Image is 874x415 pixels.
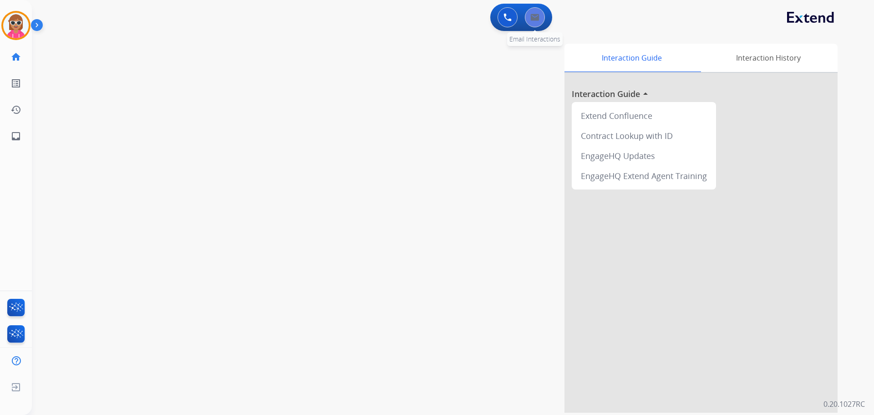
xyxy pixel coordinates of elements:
[10,104,21,115] mat-icon: history
[699,44,838,72] div: Interaction History
[509,35,560,43] span: Email Interactions
[10,78,21,89] mat-icon: list_alt
[10,131,21,142] mat-icon: inbox
[3,13,29,38] img: avatar
[10,51,21,62] mat-icon: home
[575,106,712,126] div: Extend Confluence
[564,44,699,72] div: Interaction Guide
[575,146,712,166] div: EngageHQ Updates
[823,399,865,410] p: 0.20.1027RC
[575,126,712,146] div: Contract Lookup with ID
[575,166,712,186] div: EngageHQ Extend Agent Training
